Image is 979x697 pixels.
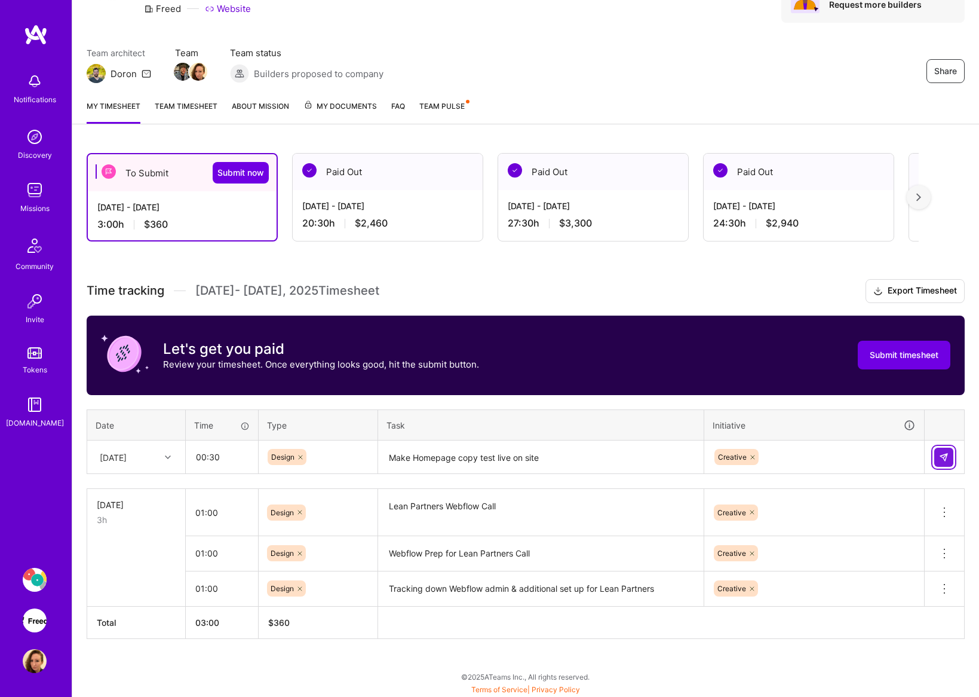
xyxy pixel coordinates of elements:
[379,490,702,535] textarea: Lean Partners Webflow Call
[23,649,47,673] img: User Avatar
[303,100,377,113] span: My Documents
[232,100,289,124] a: About Mission
[87,606,186,638] th: Total
[191,62,206,82] a: Team Member Avatar
[379,573,702,606] textarea: Tracking down Webflow admin & additional set up for Lean Partners
[195,283,379,298] span: [DATE] - [DATE] , 2025 Timesheet
[939,453,949,462] img: Submit
[379,537,702,570] textarea: Webflow Prep for Lean Partners Call
[378,409,704,441] th: Task
[155,100,217,124] a: Team timesheet
[20,649,50,673] a: User Avatar
[102,164,116,179] img: To Submit
[97,201,267,213] div: [DATE] - [DATE]
[72,662,979,692] div: © 2025 ATeams Inc., All rights reserved.
[87,64,106,83] img: Team Architect
[866,279,965,303] button: Export Timesheet
[302,163,317,178] img: Paid Out
[259,409,378,441] th: Type
[205,2,251,15] a: Website
[142,69,151,78] i: icon Mail
[717,549,746,558] span: Creative
[766,217,799,230] span: $2,940
[87,409,186,441] th: Date
[26,313,44,326] div: Invite
[934,448,955,467] div: null
[87,47,151,59] span: Team architect
[268,617,290,628] span: $ 360
[271,453,294,461] span: Design
[97,218,267,231] div: 3:00 h
[20,202,50,215] div: Missions
[186,606,259,638] th: 03:00
[704,154,894,190] div: Paid Out
[508,217,679,230] div: 27:30 h
[870,349,938,361] span: Submit timesheet
[186,497,258,528] input: HH:MM
[14,93,56,106] div: Notifications
[713,418,916,432] div: Initiative
[718,453,747,461] span: Creative
[186,573,258,604] input: HH:MM
[419,100,468,124] a: Team Pulse
[23,568,47,592] img: Partum Health: Care for families pre-conception to early parenthood
[16,260,54,273] div: Community
[144,218,168,231] span: $360
[391,100,405,124] a: FAQ
[97,499,176,511] div: [DATE]
[471,685,580,694] span: |
[100,451,127,463] div: [DATE]
[934,65,957,77] span: Share
[101,330,149,378] img: coin
[87,283,164,298] span: Time tracking
[355,217,388,230] span: $2,460
[20,609,50,632] a: GetFreed.AI - Large Scale Marketing Team
[471,685,527,694] a: Terms of Service
[271,508,294,517] span: Design
[926,59,965,83] button: Share
[230,64,249,83] img: Builders proposed to company
[23,178,47,202] img: teamwork
[174,63,192,81] img: Team Member Avatar
[303,100,377,124] a: My Documents
[271,584,294,593] span: Design
[419,102,465,111] span: Team Pulse
[144,2,181,15] div: Freed
[23,289,47,313] img: Invite
[163,340,479,358] h3: Let's get you paid
[194,419,250,432] div: Time
[23,363,47,376] div: Tokens
[23,609,47,632] img: GetFreed.AI - Large Scale Marketing Team
[230,47,383,59] span: Team status
[379,442,702,473] textarea: Make Homepage copy test live on site
[873,285,883,298] i: icon Download
[23,393,47,417] img: guide book
[144,4,154,14] i: icon CompanyGray
[87,100,140,124] a: My timesheet
[254,68,383,80] span: Builders proposed to company
[175,62,191,82] a: Team Member Avatar
[20,231,49,260] img: Community
[916,193,921,201] img: right
[713,163,728,178] img: Paid Out
[18,149,52,161] div: Discovery
[186,441,257,473] input: HH:MM
[713,200,884,212] div: [DATE] - [DATE]
[271,549,294,558] span: Design
[717,584,746,593] span: Creative
[24,24,48,45] img: logo
[175,47,206,59] span: Team
[111,68,137,80] div: Doron
[23,125,47,149] img: discovery
[213,162,269,184] button: Submit now
[559,217,592,230] span: $3,300
[186,537,258,569] input: HH:MM
[508,200,679,212] div: [DATE] - [DATE]
[97,513,176,526] div: 3h
[302,200,473,212] div: [DATE] - [DATE]
[189,63,207,81] img: Team Member Avatar
[88,154,277,191] div: To Submit
[508,163,522,178] img: Paid Out
[23,69,47,93] img: bell
[498,154,688,190] div: Paid Out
